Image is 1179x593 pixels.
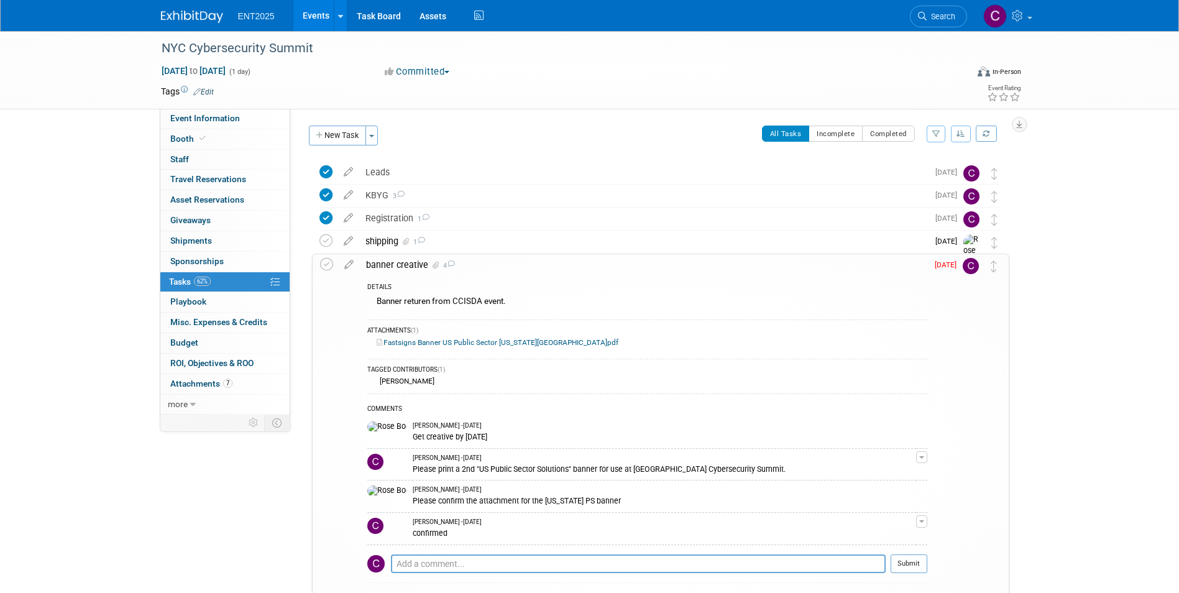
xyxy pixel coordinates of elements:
[380,65,454,78] button: Committed
[367,454,383,470] img: Colleen Mueller
[377,377,434,385] div: [PERSON_NAME]
[762,126,810,142] button: All Tasks
[809,126,863,142] button: Incomplete
[894,65,1022,83] div: Event Format
[862,126,915,142] button: Completed
[170,338,198,347] span: Budget
[264,415,290,431] td: Toggle Event Tabs
[441,262,455,270] span: 4
[160,313,290,333] a: Misc. Expenses & Credits
[411,327,418,334] span: (1)
[413,526,916,538] div: confirmed
[359,208,928,229] div: Registration
[160,211,290,231] a: Giveaways
[978,67,990,76] img: Format-Inperson.png
[337,236,359,247] a: edit
[935,260,963,269] span: [DATE]
[963,258,979,274] img: Colleen Mueller
[170,379,232,388] span: Attachments
[935,168,963,177] span: [DATE]
[160,395,290,415] a: more
[367,293,927,313] div: Banner returen from CCISDA event.
[338,259,360,270] a: edit
[963,188,979,205] img: Colleen Mueller
[170,134,208,144] span: Booth
[170,358,254,368] span: ROI, Objectives & ROO
[367,326,927,337] div: ATTACHMENTS
[161,85,214,98] td: Tags
[160,252,290,272] a: Sponsorships
[413,462,916,474] div: Please print a 2nd "US Public Sector Solutions" banner for use at [GEOGRAPHIC_DATA] Cybersecurity...
[367,283,927,293] div: DETAILS
[160,354,290,374] a: ROI, Objectives & ROO
[160,129,290,149] a: Booth
[413,430,916,442] div: Get creative by [DATE]
[337,213,359,224] a: edit
[160,292,290,312] a: Playbook
[992,67,1021,76] div: In-Person
[359,231,928,252] div: shipping
[413,215,429,223] span: 1
[170,236,212,246] span: Shipments
[377,338,618,347] a: Fastsigns Banner US Public Sector [US_STATE][GEOGRAPHIC_DATA]pdf
[935,214,963,223] span: [DATE]
[359,185,928,206] div: KBYG
[170,113,240,123] span: Event Information
[223,379,232,388] span: 7
[170,195,244,205] span: Asset Reservations
[976,126,997,142] a: Refresh
[991,260,997,272] i: Move task
[991,168,998,180] i: Move task
[963,165,979,182] img: Colleen Mueller
[413,421,482,430] span: [PERSON_NAME] - [DATE]
[413,454,482,462] span: [PERSON_NAME] - [DATE]
[991,237,998,249] i: Move task
[388,192,405,200] span: 3
[367,518,383,534] img: Colleen Mueller
[935,237,963,246] span: [DATE]
[160,272,290,292] a: Tasks62%
[170,317,267,327] span: Misc. Expenses & Credits
[991,214,998,226] i: Move task
[160,150,290,170] a: Staff
[963,234,982,278] img: Rose Bodin
[160,190,290,210] a: Asset Reservations
[170,256,224,266] span: Sponsorships
[170,174,246,184] span: Travel Reservations
[160,231,290,251] a: Shipments
[360,254,927,275] div: banner creative
[169,277,211,287] span: Tasks
[359,162,928,183] div: Leads
[157,37,948,60] div: NYC Cybersecurity Summit
[161,11,223,23] img: ExhibitDay
[910,6,967,27] a: Search
[243,415,265,431] td: Personalize Event Tab Strip
[367,421,406,433] img: Rose Bodin
[337,167,359,178] a: edit
[891,554,927,573] button: Submit
[367,403,927,416] div: COMMENTS
[160,170,290,190] a: Travel Reservations
[367,555,385,572] img: Colleen Mueller
[194,277,211,286] span: 62%
[160,109,290,129] a: Event Information
[309,126,366,145] button: New Task
[935,191,963,200] span: [DATE]
[337,190,359,201] a: edit
[170,154,189,164] span: Staff
[411,238,425,246] span: 1
[228,68,250,76] span: (1 day)
[170,215,211,225] span: Giveaways
[160,333,290,353] a: Budget
[438,366,445,373] span: (1)
[987,85,1021,91] div: Event Rating
[413,518,482,526] span: [PERSON_NAME] - [DATE]
[238,11,275,21] span: ENT2025
[193,88,214,96] a: Edit
[983,4,1007,28] img: Colleen Mueller
[188,66,200,76] span: to
[991,191,998,203] i: Move task
[170,296,206,306] span: Playbook
[160,374,290,394] a: Attachments7
[927,12,955,21] span: Search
